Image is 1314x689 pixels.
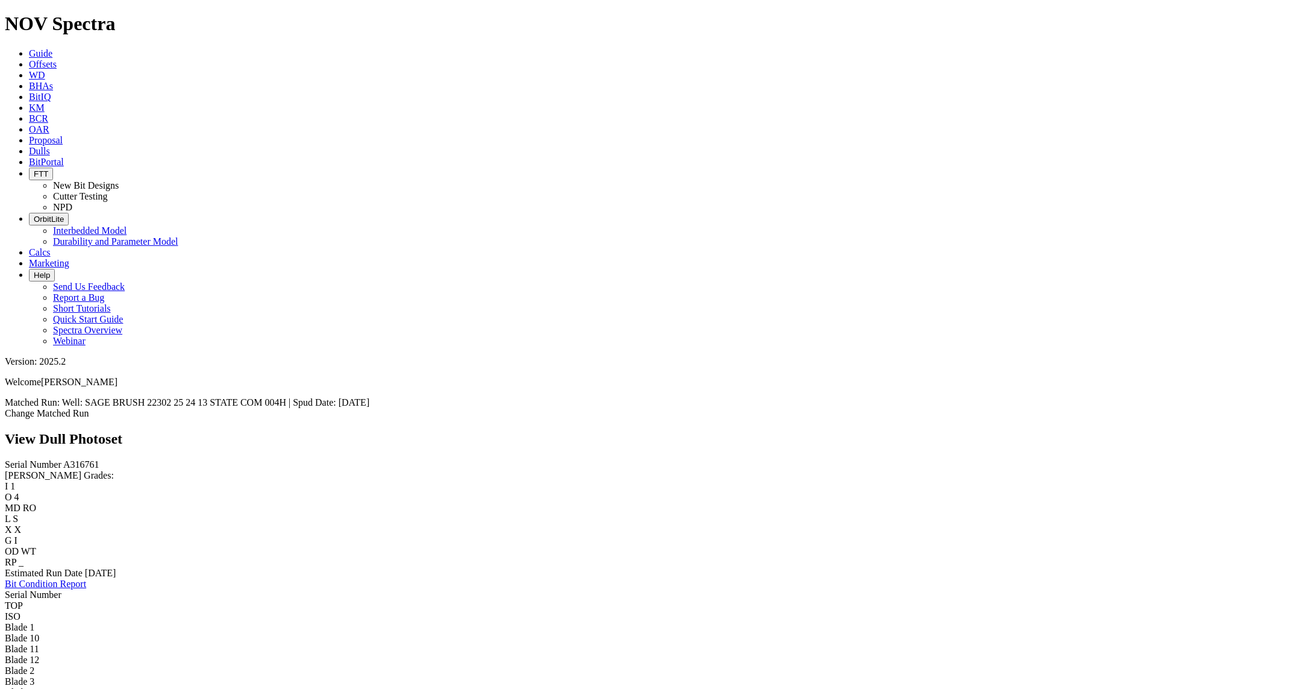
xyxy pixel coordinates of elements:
a: Calcs [29,247,51,257]
span: ISO [5,611,20,621]
a: Dulls [29,146,50,156]
a: Bit Condition Report [5,579,86,589]
div: [PERSON_NAME] Grades: [5,470,1309,481]
a: Report a Bug [53,292,104,303]
a: Change Matched Run [5,408,89,418]
button: FTT [29,168,53,180]
span: I [14,535,17,546]
button: Help [29,269,55,282]
label: I [5,481,8,491]
p: Welcome [5,377,1309,388]
span: [PERSON_NAME] [41,377,117,387]
a: New Bit Designs [53,180,119,190]
a: OAR [29,124,49,134]
label: RP [5,557,16,567]
label: OD [5,546,19,556]
button: OrbitLite [29,213,69,225]
label: Serial Number [5,459,61,470]
h2: View Dull Photoset [5,431,1309,447]
a: Spectra Overview [53,325,122,335]
span: [DATE] [85,568,116,578]
span: Blade 10 [5,633,39,643]
span: Blade 11 [5,644,39,654]
span: TOP [5,600,23,611]
span: Help [34,271,50,280]
label: G [5,535,12,546]
label: O [5,492,12,502]
a: BHAs [29,81,53,91]
a: WD [29,70,45,80]
label: MD [5,503,20,513]
span: A316761 [63,459,99,470]
h1: NOV Spectra [5,13,1309,35]
span: Blade 12 [5,655,39,665]
span: FTT [34,169,48,178]
a: Offsets [29,59,57,69]
span: Blade 2 [5,665,34,676]
span: _ [19,557,23,567]
a: Webinar [53,336,86,346]
span: RO [23,503,36,513]
span: WT [21,546,36,556]
a: Guide [29,48,52,58]
a: BitIQ [29,92,51,102]
a: Proposal [29,135,63,145]
a: BitPortal [29,157,64,167]
span: Well: SAGE BRUSH 22302 25 24 13 STATE COM 004H | Spud Date: [DATE] [62,397,369,407]
label: L [5,514,10,524]
span: 4 [14,492,19,502]
a: Send Us Feedback [53,282,125,292]
div: Version: 2025.2 [5,356,1309,367]
span: X [14,524,22,535]
a: BCR [29,113,48,124]
span: Blade 1 [5,622,34,632]
a: Quick Start Guide [53,314,123,324]
span: Matched Run: [5,397,60,407]
a: Cutter Testing [53,191,108,201]
a: Marketing [29,258,69,268]
span: OrbitLite [34,215,64,224]
label: Estimated Run Date [5,568,83,578]
a: Short Tutorials [53,303,111,313]
a: KM [29,102,45,113]
span: Blade 3 [5,676,34,687]
a: Durability and Parameter Model [53,236,178,247]
a: Interbedded Model [53,225,127,236]
span: S [13,514,18,524]
span: Serial Number [5,590,61,600]
span: 1 [10,481,15,491]
label: X [5,524,12,535]
a: NPD [53,202,72,212]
